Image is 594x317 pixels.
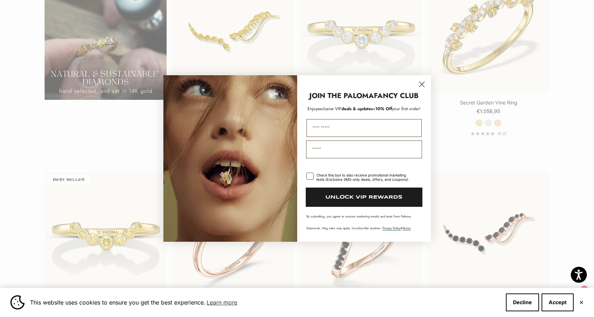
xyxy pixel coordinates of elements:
button: Close [579,300,584,305]
span: deals & updates [318,106,373,112]
a: Terms [403,226,411,230]
img: Cookie banner [10,295,25,310]
button: UNLOCK VIP REWARDS [306,188,422,207]
strong: FANCY CLUB [374,91,418,101]
span: This website uses cookies to ensure you get the best experience. [30,297,500,308]
strong: JOIN THE PALOMA [309,91,374,101]
button: Close dialog [416,78,428,91]
span: exclusive VIP [318,106,341,112]
a: Privacy Policy [382,226,401,230]
button: Accept [542,293,574,311]
input: First Name [306,119,422,137]
a: Learn more [205,297,238,308]
span: 10% Off [375,106,392,112]
input: Email [306,140,422,158]
div: Check this box to also receive promotional marketing texts (Exclusive SMS-only deals, offers, and... [316,173,413,181]
img: Loading... [163,75,297,242]
span: & . [382,226,412,230]
span: + your first order! [373,106,421,112]
button: Decline [506,293,539,311]
span: Enjoy [308,106,318,112]
p: By submitting, you agree to receive marketing emails and texts from Paloma Diamonds. Msg rates ma... [306,214,422,230]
